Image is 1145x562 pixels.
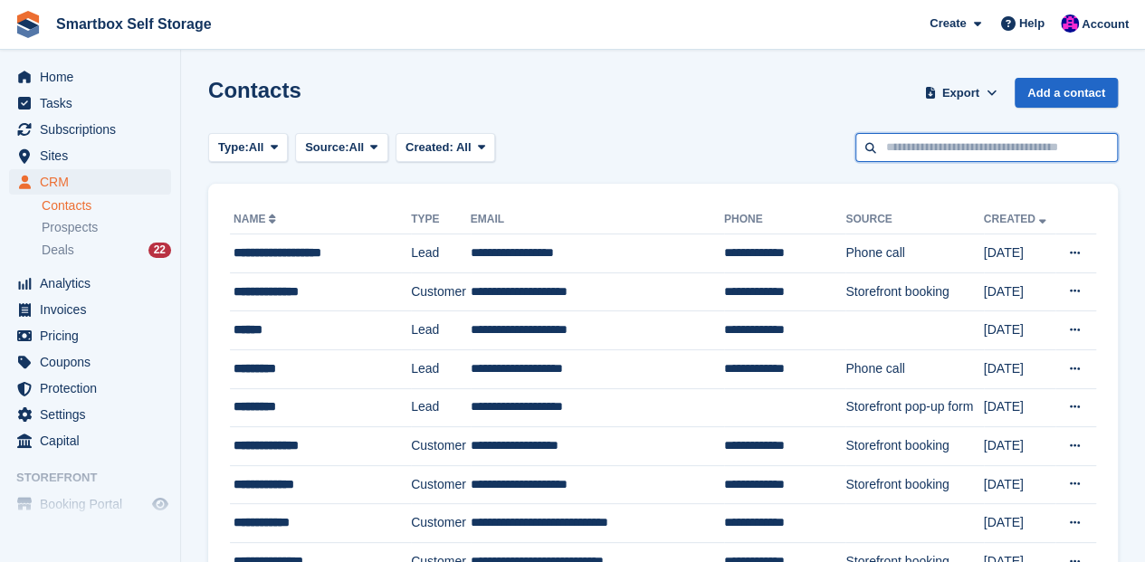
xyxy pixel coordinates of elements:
span: All [456,140,472,154]
span: Export [942,84,979,102]
span: Tasks [40,90,148,116]
a: Deals 22 [42,241,171,260]
button: Source: All [295,133,388,163]
a: menu [9,323,171,348]
span: Pricing [40,323,148,348]
a: Contacts [42,197,171,214]
td: [DATE] [984,504,1055,543]
span: Subscriptions [40,117,148,142]
td: Lead [411,234,471,273]
img: Sam Austin [1061,14,1079,33]
a: menu [9,402,171,427]
a: Created [984,213,1050,225]
span: Storefront [16,469,180,487]
a: menu [9,64,171,90]
td: Storefront booking [845,427,983,466]
span: Settings [40,402,148,427]
a: menu [9,90,171,116]
th: Email [471,205,724,234]
a: menu [9,271,171,296]
td: [DATE] [984,465,1055,504]
div: 22 [148,243,171,258]
img: stora-icon-8386f47178a22dfd0bd8f6a31ec36ba5ce8667c1dd55bd0f319d3a0aa187defe.svg [14,11,42,38]
span: Help [1019,14,1045,33]
a: Preview store [149,493,171,515]
a: Add a contact [1015,78,1118,108]
a: menu [9,143,171,168]
a: menu [9,376,171,401]
td: [DATE] [984,388,1055,427]
span: Home [40,64,148,90]
h1: Contacts [208,78,301,102]
a: menu [9,349,171,375]
span: Deals [42,242,74,259]
a: menu [9,117,171,142]
span: Type: [218,138,249,157]
td: Lead [411,388,471,427]
a: Name [234,213,280,225]
span: Create [930,14,966,33]
span: All [349,138,365,157]
button: Created: All [396,133,495,163]
span: Invoices [40,297,148,322]
td: Lead [411,311,471,350]
td: [DATE] [984,311,1055,350]
span: Coupons [40,349,148,375]
td: [DATE] [984,349,1055,388]
td: [DATE] [984,427,1055,466]
th: Phone [724,205,845,234]
span: Source: [305,138,348,157]
td: Phone call [845,234,983,273]
a: menu [9,428,171,453]
td: Storefront booking [845,465,983,504]
a: menu [9,491,171,517]
td: Customer [411,272,471,311]
span: CRM [40,169,148,195]
span: All [249,138,264,157]
span: Prospects [42,219,98,236]
span: Sites [40,143,148,168]
td: Customer [411,465,471,504]
a: Smartbox Self Storage [49,9,219,39]
td: Storefront booking [845,272,983,311]
td: Customer [411,504,471,543]
a: Prospects [42,218,171,237]
button: Type: All [208,133,288,163]
a: menu [9,297,171,322]
span: Analytics [40,271,148,296]
th: Source [845,205,983,234]
span: Capital [40,428,148,453]
td: Phone call [845,349,983,388]
span: Protection [40,376,148,401]
span: Created: [406,140,453,154]
td: [DATE] [984,234,1055,273]
td: [DATE] [984,272,1055,311]
span: Account [1082,15,1129,33]
td: Storefront pop-up form [845,388,983,427]
td: Lead [411,349,471,388]
span: Booking Portal [40,491,148,517]
td: Customer [411,427,471,466]
th: Type [411,205,471,234]
button: Export [921,78,1000,108]
a: menu [9,169,171,195]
